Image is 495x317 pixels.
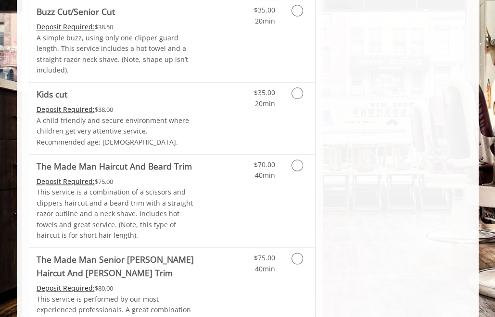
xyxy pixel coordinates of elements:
p: A child friendly and secure environment where children get very attentive service. Recommended ag... [37,115,196,147]
b: The Made Man Haircut And Beard Trim [37,159,192,173]
p: This service is a combination of a scissors and clippers haircut and a beard trim with a straight... [37,187,196,241]
span: This service needs some Advance to be paid before we block your appointment [37,105,95,114]
span: This service needs some Advance to be paid before we block your appointment [37,177,95,186]
b: The Made Man Senior [PERSON_NAME] Haircut And [PERSON_NAME] Trim [37,253,196,280]
span: $70.00 [254,160,275,169]
span: 40min [255,171,275,180]
span: 20min [255,16,275,25]
span: This service needs some Advance to be paid before we block your appointment [37,283,95,293]
span: 40min [255,264,275,273]
div: $80.00 [37,283,196,293]
b: Kids cut [37,87,67,101]
div: $38.00 [37,104,196,115]
span: $75.00 [254,253,275,262]
span: $35.00 [254,88,275,97]
span: 20min [255,99,275,108]
span: This service needs some Advance to be paid before we block your appointment [37,22,95,31]
b: Buzz Cut/Senior Cut [37,5,115,18]
div: $38.50 [37,22,196,32]
p: A simple buzz, using only one clipper guard length. This service includes a hot towel and a strai... [37,33,196,76]
div: $75.00 [37,176,196,187]
span: $35.00 [254,5,275,14]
